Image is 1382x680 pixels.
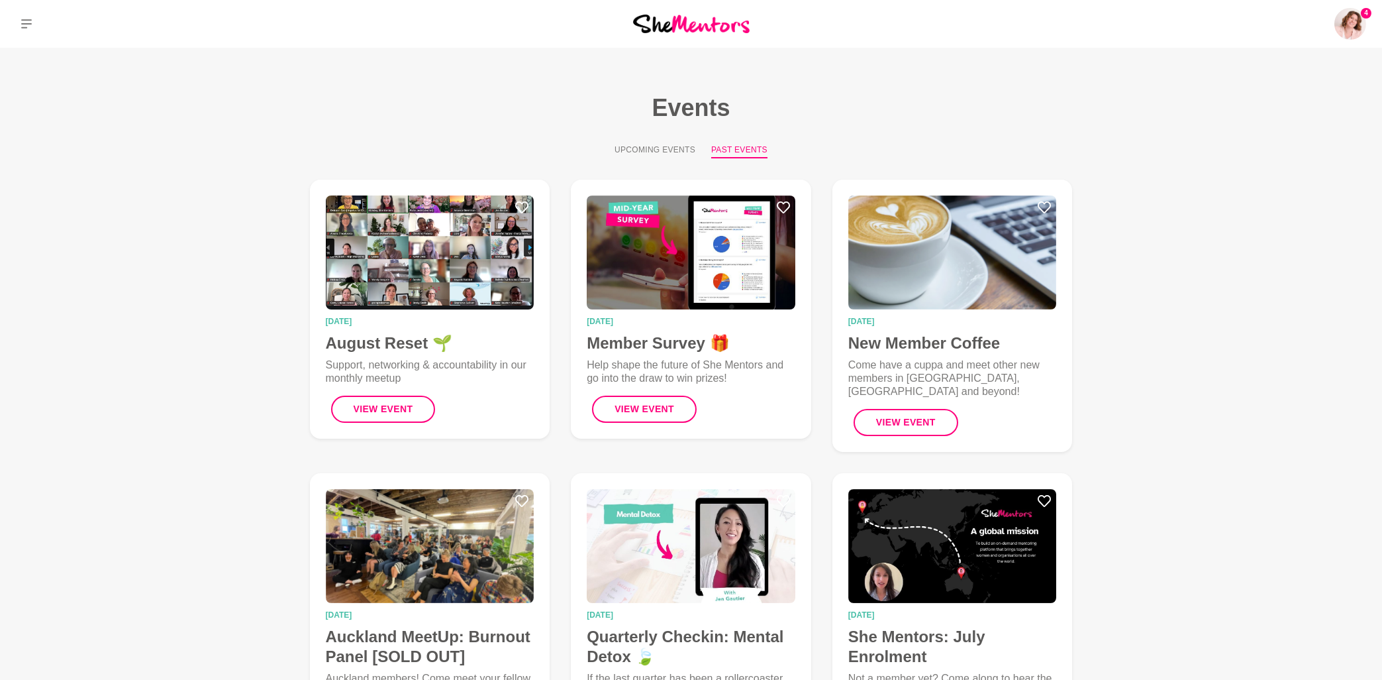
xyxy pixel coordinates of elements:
time: [DATE] [587,611,795,619]
img: She Mentors Logo [633,15,750,32]
p: Come have a cuppa and meet other new members in [GEOGRAPHIC_DATA], [GEOGRAPHIC_DATA] and beyond! [848,359,1057,398]
h4: New Member Coffee [848,333,1057,353]
time: [DATE] [848,611,1057,619]
img: New Member Coffee [848,196,1057,310]
a: August Reset 🌱[DATE]August Reset 🌱Support, networking & accountability in our monthly meetupView ... [310,180,550,439]
a: Member Survey 🎁[DATE]Member Survey 🎁Help shape the future of She Mentors and go into the draw to ... [571,180,811,439]
img: Auckland MeetUp: Burnout Panel [SOLD OUT] [326,489,534,603]
button: Upcoming Events [615,144,695,158]
h1: Events [289,93,1094,123]
p: Support, networking & accountability in our monthly meetup [326,359,534,385]
time: [DATE] [848,317,1057,325]
img: Amanda Greenman [1334,8,1366,40]
h4: She Mentors: July Enrolment [848,627,1057,667]
a: Amanda Greenman4 [1334,8,1366,40]
button: View Event [592,396,697,423]
a: New Member Coffee[DATE]New Member CoffeeCome have a cuppa and meet other new members in [GEOGRAPH... [832,180,1073,452]
button: View Event [331,396,436,423]
time: [DATE] [326,611,534,619]
h4: Quarterly Checkin: Mental Detox 🍃 [587,627,795,667]
h4: August Reset 🌱 [326,333,534,353]
button: Past Events [711,144,767,158]
img: August Reset 🌱 [326,196,534,310]
button: View Event [854,409,958,436]
h4: Auckland MeetUp: Burnout Panel [SOLD OUT] [326,627,534,667]
p: Help shape the future of She Mentors and go into the draw to win prizes! [587,359,795,385]
img: Member Survey 🎁 [587,196,795,310]
img: Quarterly Checkin: Mental Detox 🍃 [587,489,795,603]
span: 4 [1361,8,1371,19]
img: She Mentors: July Enrolment [848,489,1057,603]
time: [DATE] [587,317,795,325]
time: [DATE] [326,317,534,325]
h4: Member Survey 🎁 [587,333,795,353]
